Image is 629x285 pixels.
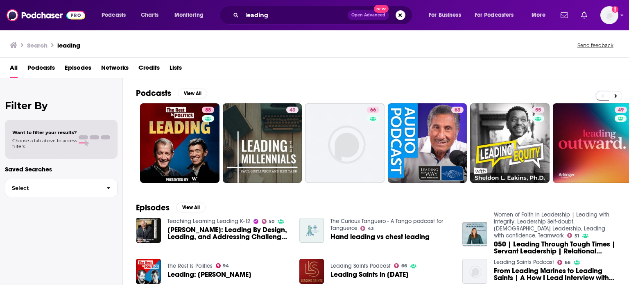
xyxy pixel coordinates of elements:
[96,9,136,22] button: open menu
[5,100,118,112] h2: Filter By
[330,262,391,269] a: Leading Saints Podcast
[578,8,591,22] a: Show notifications dropdown
[286,107,299,113] a: 43
[305,103,385,183] a: 66
[12,138,77,149] span: Choose a tab above to access filters.
[494,241,616,255] a: 050 | Leading Through Tough Times | Servant Leadership | Relational Leadership | Leading like Jesus
[612,6,618,13] svg: Add a profile image
[423,9,471,22] button: open menu
[174,9,204,21] span: Monitoring
[167,271,251,278] span: Leading: [PERSON_NAME]
[10,61,18,78] a: All
[136,9,163,22] a: Charts
[451,107,464,113] a: 63
[330,218,443,232] a: The Curious Tanguero - A Tango podcast for Tangueros
[475,9,514,21] span: For Podcasters
[176,203,206,212] button: View All
[368,227,374,230] span: 43
[388,103,467,183] a: 63
[5,165,118,173] p: Saved Searches
[101,61,129,78] a: Networks
[600,6,618,24] img: User Profile
[169,9,214,22] button: open menu
[12,130,77,135] span: Want to filter your results?
[532,107,544,113] a: 55
[27,61,55,78] a: Podcasts
[136,203,170,213] h2: Episodes
[138,61,160,78] a: Credits
[494,241,616,255] span: 050 | Leading Through Tough Times | Servant Leadership | Relational Leadership | Leading like [DE...
[367,107,379,113] a: 66
[557,260,570,265] a: 66
[494,267,616,281] a: From Leading Marines to Leading Saints | A How I Lead Interview with Bart Sloat
[615,107,627,113] a: 49
[269,220,274,223] span: 50
[57,41,80,49] h3: leading
[227,6,420,25] div: Search podcasts, credits, & more...
[178,89,207,98] button: View All
[600,6,618,24] span: Logged in as ColinMcA
[600,6,618,24] button: Show profile menu
[535,106,541,114] span: 55
[7,7,85,23] img: Podchaser - Follow, Share and Rate Podcasts
[429,9,461,21] span: For Business
[532,9,545,21] span: More
[394,263,407,268] a: 66
[494,211,609,239] a: Women of Faith in Leadership | Leading with integrity, Leadership Self-doubt, Christian Leadershi...
[470,103,550,183] a: 55
[557,8,571,22] a: Show notifications dropdown
[565,261,570,264] span: 66
[202,107,214,113] a: 88
[167,226,290,240] span: [PERSON_NAME]: Leading By Design, Leading, and Addressing Challenges - 477
[136,88,207,98] a: PodcastsView All
[360,226,374,231] a: 43
[65,61,91,78] a: Episodes
[494,259,554,266] a: Leading Saints Podcast
[401,264,407,268] span: 66
[351,13,385,17] span: Open Advanced
[462,259,487,284] img: From Leading Marines to Leading Saints | A How I Lead Interview with Bart Sloat
[136,203,206,213] a: EpisodesView All
[141,9,158,21] span: Charts
[469,9,526,22] button: open menu
[262,219,275,224] a: 50
[205,106,211,114] span: 88
[575,234,579,238] span: 51
[526,9,556,22] button: open menu
[290,106,295,114] span: 43
[618,106,624,114] span: 49
[575,42,616,49] button: Send feedback
[299,218,324,243] img: Hand leading vs chest leading
[102,9,126,21] span: Podcasts
[330,271,409,278] a: Leading Saints in 2021
[167,218,250,225] a: Teaching Learning Leading K-12
[140,103,219,183] a: 88
[299,259,324,284] img: Leading Saints in 2021
[330,233,430,240] span: Hand leading vs chest leading
[223,264,229,268] span: 94
[136,218,161,243] img: Dave Koetje: Leading By Design, Leading, and Addressing Challenges - 477
[5,179,118,197] button: Select
[455,106,460,114] span: 63
[170,61,182,78] span: Lists
[136,259,161,284] img: Leading: Michael Heseltine
[216,263,229,268] a: 94
[462,222,487,247] img: 050 | Leading Through Tough Times | Servant Leadership | Relational Leadership | Leading like Jesus
[348,10,389,20] button: Open AdvancedNew
[136,88,171,98] h2: Podcasts
[167,271,251,278] a: Leading: Michael Heseltine
[167,226,290,240] a: Dave Koetje: Leading By Design, Leading, and Addressing Challenges - 477
[374,5,389,13] span: New
[223,103,302,183] a: 43
[5,185,100,191] span: Select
